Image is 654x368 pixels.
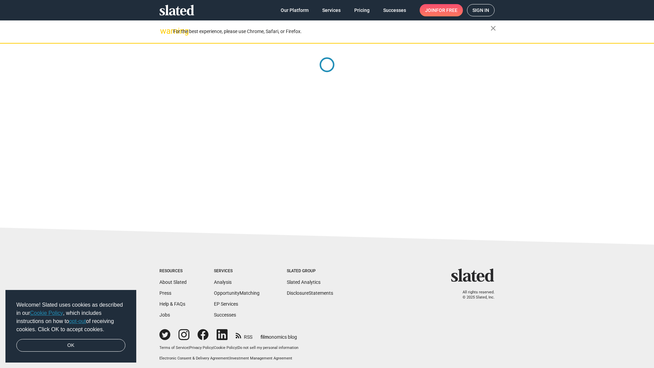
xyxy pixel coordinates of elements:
[420,4,463,16] a: Joinfor free
[214,279,232,285] a: Analysis
[214,269,260,274] div: Services
[489,24,497,32] mat-icon: close
[214,290,260,296] a: OpportunityMatching
[378,4,411,16] a: Successes
[5,290,136,363] div: cookieconsent
[349,4,375,16] a: Pricing
[287,269,333,274] div: Slated Group
[188,346,189,350] span: |
[69,318,86,324] a: opt-out
[287,279,321,285] a: Slated Analytics
[237,346,238,350] span: |
[159,269,187,274] div: Resources
[189,346,213,350] a: Privacy Policy
[436,4,457,16] span: for free
[425,4,457,16] span: Join
[317,4,346,16] a: Services
[383,4,406,16] span: Successes
[261,328,297,340] a: filmonomics blog
[214,346,237,350] a: Cookie Policy
[159,301,185,307] a: Help & FAQs
[159,346,188,350] a: Terms of Service
[354,4,370,16] span: Pricing
[159,356,229,361] a: Electronic Consent & Delivery Agreement
[467,4,495,16] a: Sign in
[159,279,187,285] a: About Slated
[159,290,171,296] a: Press
[236,330,252,340] a: RSS
[16,301,125,334] span: Welcome! Slated uses cookies as described in our , which includes instructions on how to of recei...
[472,4,489,16] span: Sign in
[230,356,292,361] a: Investment Management Agreement
[159,312,170,318] a: Jobs
[213,346,214,350] span: |
[173,27,490,36] div: For the best experience, please use Chrome, Safari, or Firefox.
[30,310,63,316] a: Cookie Policy
[214,312,236,318] a: Successes
[16,339,125,352] a: dismiss cookie message
[214,301,238,307] a: EP Services
[229,356,230,361] span: |
[275,4,314,16] a: Our Platform
[455,290,495,300] p: All rights reserved. © 2025 Slated, Inc.
[287,290,333,296] a: DisclosureStatements
[238,346,298,351] button: Do not sell my personal information
[322,4,341,16] span: Services
[261,334,269,340] span: film
[160,27,168,35] mat-icon: warning
[281,4,309,16] span: Our Platform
